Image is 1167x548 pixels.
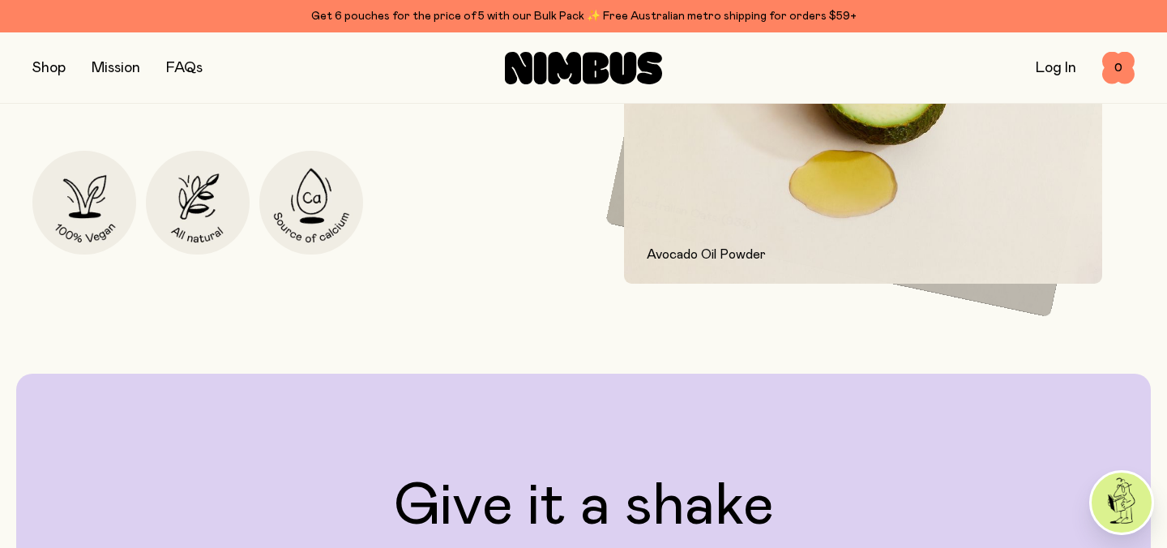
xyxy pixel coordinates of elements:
a: FAQs [166,61,203,75]
img: agent [1092,473,1152,533]
a: Log In [1036,61,1076,75]
h2: Give it a shake [42,477,1125,536]
p: Avocado Oil Powder [647,245,1079,264]
div: Get 6 pouches for the price of 5 with our Bulk Pack ✨ Free Australian metro shipping for orders $59+ [32,6,1135,26]
button: 0 [1102,52,1135,84]
a: Mission [92,61,140,75]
